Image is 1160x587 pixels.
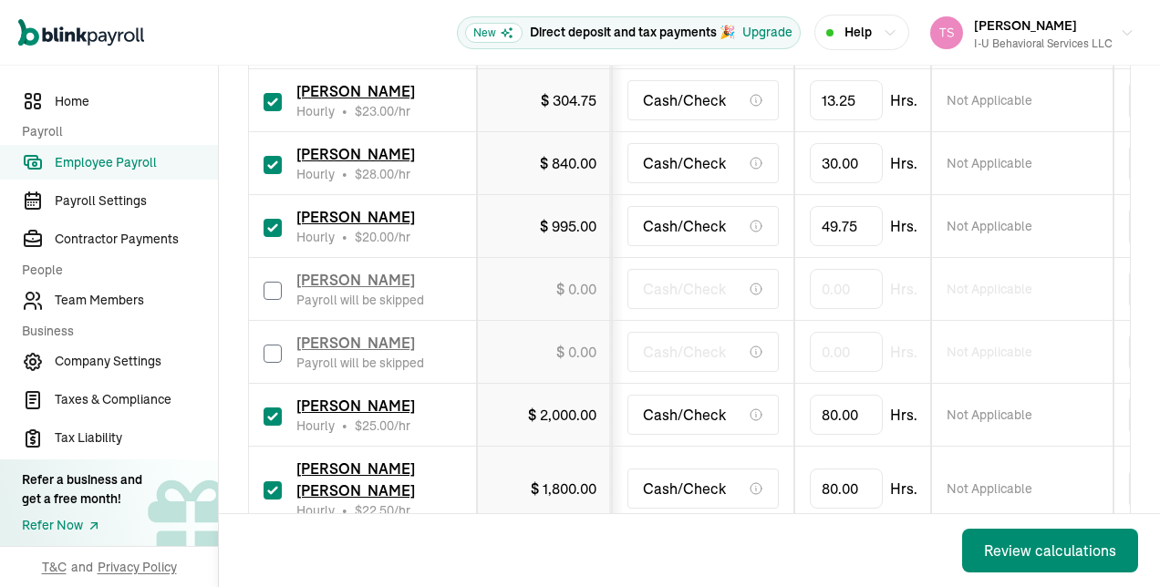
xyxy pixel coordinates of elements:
span: Hourly [296,417,335,435]
span: • [342,102,347,120]
span: Hrs. [890,478,917,499]
input: TextInput [810,332,883,372]
span: 25.00 [362,417,394,434]
span: Taxes & Compliance [55,390,218,409]
div: Payroll will be skipped [296,354,424,372]
span: Hourly [296,501,335,520]
span: Cash/Check [643,152,726,174]
input: TextInput [810,206,883,246]
button: [PERSON_NAME]I-U Behavioral Services LLC [923,10,1142,56]
span: Hourly [296,228,335,246]
div: $ [556,341,596,363]
span: /hr [355,228,410,246]
span: [PERSON_NAME] [296,334,415,352]
span: $ [355,229,394,245]
span: Hrs. [890,152,917,174]
span: People [22,261,207,280]
span: Hrs. [890,278,917,300]
span: 995.00 [552,217,596,235]
span: Not Applicable [947,406,1032,424]
span: Team Members [55,291,218,310]
span: • [342,228,347,246]
span: Business [22,322,207,341]
span: Help [844,23,872,42]
div: $ [540,215,596,237]
span: • [342,417,347,435]
div: I-U Behavioral Services LLC [974,36,1113,52]
span: 28.00 [362,166,394,182]
span: [PERSON_NAME] [296,145,415,163]
div: $ [531,478,596,499]
div: $ [528,404,596,426]
div: $ [541,89,596,111]
span: 20.00 [362,229,394,245]
span: Hourly [296,102,335,120]
span: [PERSON_NAME] [296,208,415,226]
span: Not Applicable [947,91,1032,109]
span: • [342,165,347,183]
span: Employee Payroll [55,153,218,172]
span: T&C [42,558,67,576]
iframe: Chat Widget [1069,499,1160,587]
span: Payroll Settings [55,191,218,211]
button: Help [814,15,909,50]
a: Refer Now [22,516,142,535]
span: Cash/Check [643,278,726,300]
span: Company Settings [55,352,218,371]
span: Hrs. [890,404,917,426]
span: New [465,23,523,43]
p: Direct deposit and tax payments 🎉 [530,23,735,42]
button: Upgrade [742,23,792,42]
span: Not Applicable [947,343,1032,361]
span: [PERSON_NAME] [PERSON_NAME] [296,459,415,499]
span: 1,800.00 [543,479,596,498]
span: 840.00 [552,154,596,172]
span: [PERSON_NAME] [974,17,1077,34]
span: Privacy Policy [98,558,177,576]
span: $ [355,502,394,519]
span: 304.75 [553,91,596,109]
input: TextInput [810,269,883,309]
span: Hrs. [890,89,917,111]
span: Not Applicable [947,154,1032,172]
span: Cash/Check [643,341,726,363]
span: [PERSON_NAME] [296,271,415,289]
span: /hr [355,501,410,520]
span: Cash/Check [643,478,726,499]
span: [PERSON_NAME] [296,82,415,100]
span: Contractor Payments [55,230,218,249]
span: /hr [355,102,410,120]
span: • [342,501,347,520]
nav: Global [18,6,144,59]
span: 22.50 [362,502,394,519]
span: Not Applicable [947,280,1032,298]
span: 23.00 [362,103,394,119]
input: TextInput [810,80,883,120]
div: Payroll will be skipped [296,291,424,309]
input: TextInput [810,395,883,435]
span: $ [355,103,394,119]
span: /hr [355,165,410,183]
button: Review calculations [962,529,1138,572]
span: Not Applicable [947,217,1032,235]
div: $ [556,278,596,300]
span: Cash/Check [643,215,726,237]
span: $ [355,166,394,182]
span: Not Applicable [947,479,1032,498]
span: /hr [355,417,410,435]
span: 2,000.00 [540,406,596,424]
span: Hourly [296,165,335,183]
span: Cash/Check [643,89,726,111]
span: Hrs. [890,215,917,237]
div: Refer a business and get a free month! [22,470,142,509]
input: TextInput [810,143,883,183]
span: Cash/Check [643,404,726,426]
span: Tax Liability [55,428,218,448]
span: $ [355,417,394,434]
span: Payroll [22,122,207,141]
span: 0.00 [568,280,596,298]
span: [PERSON_NAME] [296,396,415,415]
